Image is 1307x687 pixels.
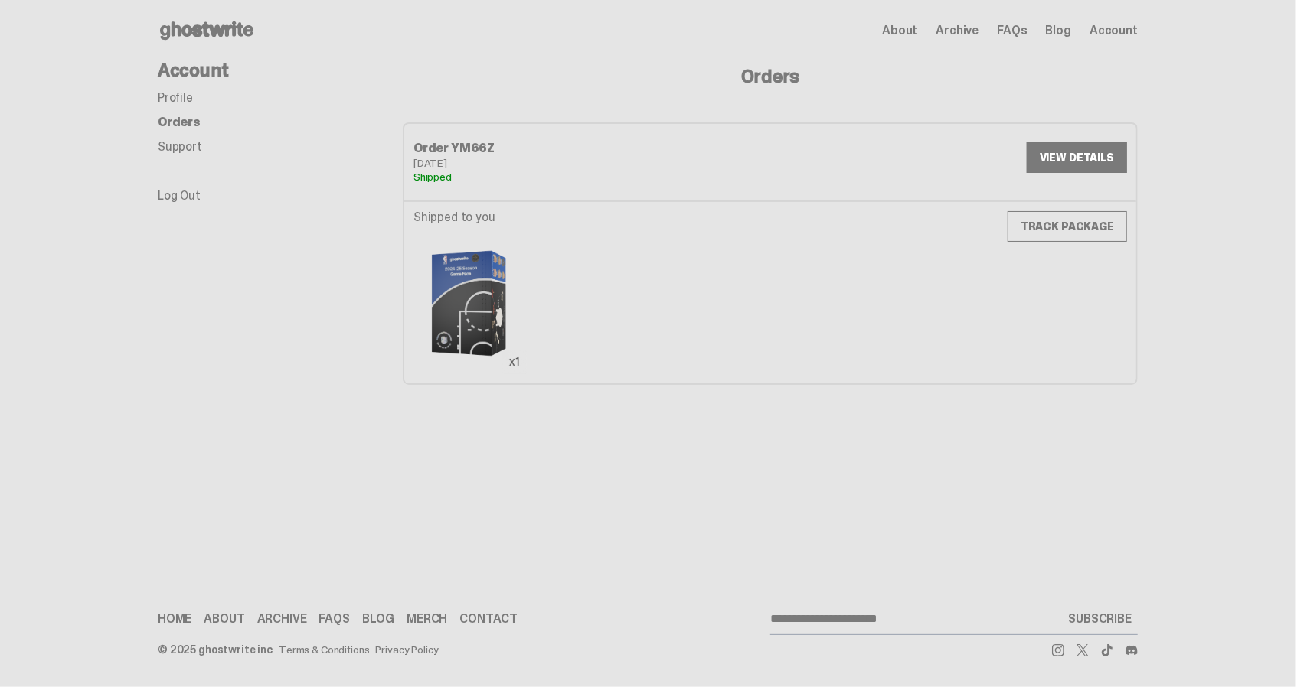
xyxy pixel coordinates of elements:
[319,614,349,626] a: FAQs
[1062,604,1138,634] button: SUBSCRIBE
[413,171,770,182] div: Shipped
[158,644,273,655] div: © 2025 ghostwrite inc
[1090,24,1138,37] a: Account
[158,614,191,626] a: Home
[158,187,201,203] a: Log Out
[257,614,307,626] a: Archive
[1046,24,1071,37] a: Blog
[158,138,202,155] a: Support
[413,142,770,155] div: Order YM66Z
[936,24,979,37] a: Archive
[413,211,527,223] p: Shipped to you
[997,24,1027,37] a: FAQs
[502,350,527,374] div: x1
[158,61,403,80] h4: Account
[158,114,201,130] a: Orders
[1027,142,1127,173] a: VIEW DETAILS
[279,644,369,655] a: Terms & Conditions
[376,644,439,655] a: Privacy Policy
[407,614,447,626] a: Merch
[204,614,244,626] a: About
[1008,211,1127,242] a: TRACK PACKAGE
[158,90,193,106] a: Profile
[882,24,917,37] a: About
[403,67,1138,86] h4: Orders
[459,614,518,626] a: Contact
[362,614,394,626] a: Blog
[413,158,770,168] div: [DATE]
